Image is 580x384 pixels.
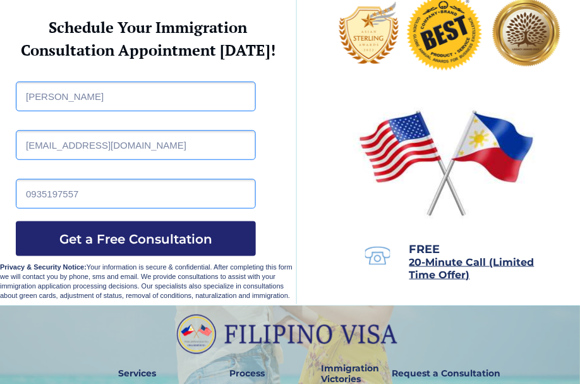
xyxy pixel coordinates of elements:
strong: Request a Consultation [392,368,501,380]
a: 20-Minute Call (Limited Time Offer) [409,257,535,280]
span: Get a Free Consultation [16,232,256,247]
input: Phone Number [16,179,256,209]
span: 20-Minute Call (Limited Time Offer) [409,256,535,281]
strong: Services [119,368,157,380]
strong: Schedule Your Immigration [49,17,248,37]
button: Get a Free Consultation [16,221,256,256]
strong: Consultation Appointment [DATE]! [21,40,275,60]
input: Email [16,130,256,160]
input: Full Name [16,82,256,111]
strong: Process [229,368,265,380]
span: FREE [409,242,440,256]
